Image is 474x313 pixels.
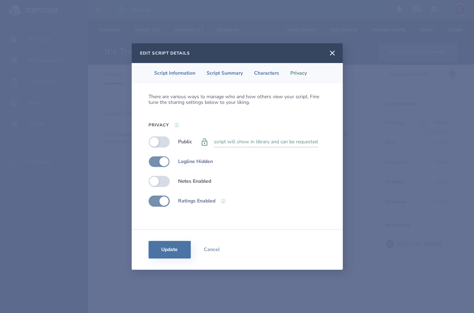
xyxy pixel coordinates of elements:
[140,50,190,56] h2: Edit Script Details
[148,241,191,258] button: Update
[148,63,201,83] li: Script Information
[201,63,248,83] li: Script Summary
[248,63,285,83] li: Characters
[148,122,169,128] h3: Privacy
[285,63,312,83] li: Privacy
[214,137,318,147] p: script will show in library and can be requested
[178,197,215,206] label: Ratings Enabled
[178,177,211,186] label: Notes Enabled
[178,157,213,166] label: Logline Hidden
[148,94,326,105] p: There are various ways to manage who and how others view your script. Fine tune the sharing setti...
[178,138,192,146] label: Public
[191,241,233,258] button: Cancel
